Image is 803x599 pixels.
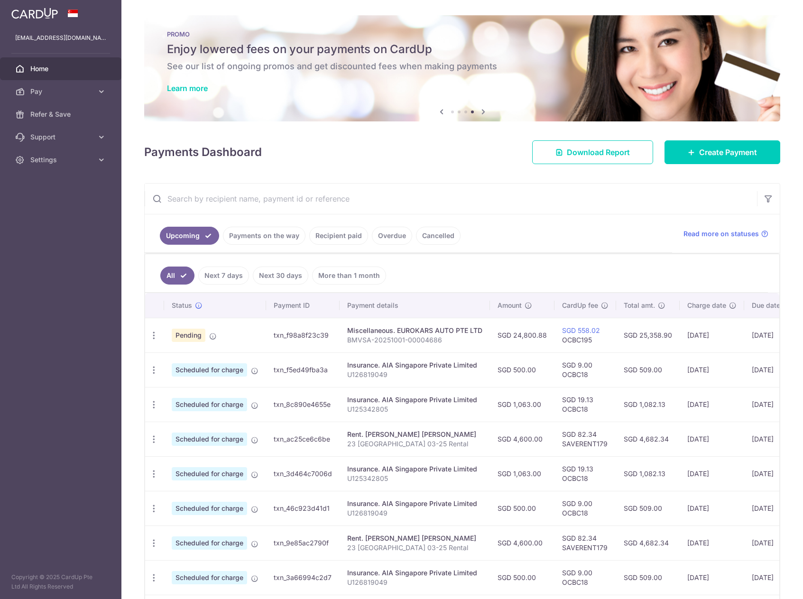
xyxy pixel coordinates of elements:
[616,422,680,456] td: SGD 4,682.34
[554,352,616,387] td: SGD 9.00 OCBC18
[490,318,554,352] td: SGD 24,800.88
[744,352,798,387] td: [DATE]
[145,184,757,214] input: Search by recipient name, payment id or reference
[11,8,58,19] img: CardUp
[266,525,340,560] td: txn_9e85ac2790f
[554,422,616,456] td: SGD 82.34 SAVERENT179
[680,560,744,595] td: [DATE]
[172,433,247,446] span: Scheduled for charge
[680,491,744,525] td: [DATE]
[687,301,726,310] span: Charge date
[347,360,482,370] div: Insurance. AIA Singapore Private Limited
[616,318,680,352] td: SGD 25,358.90
[266,293,340,318] th: Payment ID
[347,335,482,345] p: BMVSA-20251001-00004686
[347,405,482,414] p: U125342805
[167,61,757,72] h6: See our list of ongoing promos and get discounted fees when making payments
[554,491,616,525] td: SGD 9.00 OCBC18
[160,267,194,285] a: All
[616,491,680,525] td: SGD 509.00
[347,499,482,508] div: Insurance. AIA Singapore Private Limited
[744,387,798,422] td: [DATE]
[490,491,554,525] td: SGD 500.00
[742,571,794,594] iframe: Opens a widget where you can find more information
[616,387,680,422] td: SGD 1,082.13
[683,229,759,239] span: Read more on statuses
[554,456,616,491] td: SGD 19.13 OCBC18
[744,318,798,352] td: [DATE]
[312,267,386,285] a: More than 1 month
[490,525,554,560] td: SGD 4,600.00
[532,140,653,164] a: Download Report
[266,422,340,456] td: txn_ac25ce6c6be
[680,318,744,352] td: [DATE]
[266,560,340,595] td: txn_3a66994c2d7
[490,456,554,491] td: SGD 1,063.00
[490,387,554,422] td: SGD 1,063.00
[680,387,744,422] td: [DATE]
[624,301,655,310] span: Total amt.
[744,422,798,456] td: [DATE]
[172,571,247,584] span: Scheduled for charge
[490,352,554,387] td: SGD 500.00
[223,227,305,245] a: Payments on the way
[266,456,340,491] td: txn_3d464c7006d
[172,467,247,480] span: Scheduled for charge
[562,326,600,334] a: SGD 558.02
[167,42,757,57] h5: Enjoy lowered fees on your payments on CardUp
[416,227,461,245] a: Cancelled
[172,536,247,550] span: Scheduled for charge
[167,30,757,38] p: PROMO
[253,267,308,285] a: Next 30 days
[680,525,744,560] td: [DATE]
[752,301,780,310] span: Due date
[680,422,744,456] td: [DATE]
[347,370,482,379] p: U126819049
[554,560,616,595] td: SGD 9.00 OCBC18
[30,110,93,119] span: Refer & Save
[347,534,482,543] div: Rent. [PERSON_NAME] [PERSON_NAME]
[172,363,247,377] span: Scheduled for charge
[347,474,482,483] p: U125342805
[347,439,482,449] p: 23 [GEOGRAPHIC_DATA] 03-25 Rental
[347,430,482,439] div: Rent. [PERSON_NAME] [PERSON_NAME]
[680,352,744,387] td: [DATE]
[347,508,482,518] p: U126819049
[665,140,780,164] a: Create Payment
[172,329,205,342] span: Pending
[347,568,482,578] div: Insurance. AIA Singapore Private Limited
[490,422,554,456] td: SGD 4,600.00
[30,132,93,142] span: Support
[172,301,192,310] span: Status
[144,15,780,121] img: Latest Promos banner
[266,318,340,352] td: txn_f98a8f23c39
[347,395,482,405] div: Insurance. AIA Singapore Private Limited
[347,326,482,335] div: Miscellaneous. EUROKARS AUTO PTE LTD
[15,33,106,43] p: [EMAIL_ADDRESS][DOMAIN_NAME]
[554,525,616,560] td: SGD 82.34 SAVERENT179
[266,491,340,525] td: txn_46c923d41d1
[347,464,482,474] div: Insurance. AIA Singapore Private Limited
[172,502,247,515] span: Scheduled for charge
[680,456,744,491] td: [DATE]
[744,456,798,491] td: [DATE]
[744,491,798,525] td: [DATE]
[699,147,757,158] span: Create Payment
[616,352,680,387] td: SGD 509.00
[167,83,208,93] a: Learn more
[562,301,598,310] span: CardUp fee
[616,525,680,560] td: SGD 4,682.34
[567,147,630,158] span: Download Report
[340,293,490,318] th: Payment details
[683,229,768,239] a: Read more on statuses
[30,87,93,96] span: Pay
[160,227,219,245] a: Upcoming
[30,155,93,165] span: Settings
[616,560,680,595] td: SGD 509.00
[347,578,482,587] p: U126819049
[198,267,249,285] a: Next 7 days
[372,227,412,245] a: Overdue
[744,525,798,560] td: [DATE]
[172,398,247,411] span: Scheduled for charge
[490,560,554,595] td: SGD 500.00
